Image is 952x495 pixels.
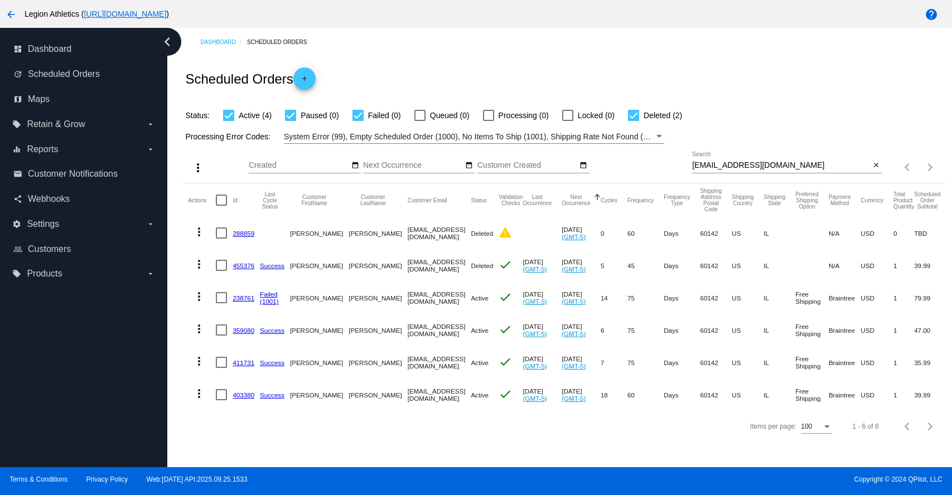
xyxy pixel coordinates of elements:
mat-icon: more_vert [192,290,206,303]
mat-cell: [DATE] [562,314,601,346]
mat-cell: [PERSON_NAME] [349,249,407,282]
mat-header-cell: Total Product Quantity [893,183,914,217]
mat-cell: 35.99 [914,346,950,378]
mat-icon: more_vert [192,387,206,400]
button: Change sorting for LastProcessingCycleId [260,191,280,210]
mat-cell: [PERSON_NAME] [290,378,349,411]
span: Scheduled Orders [28,69,100,79]
mat-cell: 79.99 [914,282,950,314]
mat-cell: IL [763,346,795,378]
span: Active [471,391,489,399]
i: arrow_drop_down [146,269,155,278]
i: people_outline [13,245,22,254]
mat-icon: more_vert [191,161,205,174]
mat-select: Items per page: [801,423,832,431]
mat-cell: USD [861,249,893,282]
button: Change sorting for ShippingPostcode [700,188,722,212]
i: arrow_drop_down [146,220,155,229]
a: (GMT-5) [523,265,547,273]
span: Deleted [471,262,493,269]
mat-cell: [PERSON_NAME] [290,217,349,249]
mat-cell: Days [664,378,700,411]
mat-cell: 60 [627,217,664,249]
a: (GMT-5) [562,265,586,273]
mat-cell: USD [861,282,893,314]
mat-cell: US [732,249,763,282]
mat-cell: Days [664,217,700,249]
button: Change sorting for ShippingState [763,194,785,206]
i: local_offer [12,269,21,278]
mat-cell: Braintree [829,314,861,346]
mat-cell: Days [664,249,700,282]
mat-cell: US [732,282,763,314]
i: map [13,95,22,104]
mat-cell: 60142 [700,249,732,282]
mat-cell: IL [763,378,795,411]
i: dashboard [13,45,22,54]
mat-cell: US [732,346,763,378]
mat-cell: 18 [601,378,627,411]
a: [URL][DOMAIN_NAME] [84,9,167,18]
mat-cell: IL [763,314,795,346]
a: people_outline Customers [13,240,155,258]
button: Change sorting for Subtotal [914,191,940,210]
a: (GMT-5) [523,298,547,305]
div: 1 - 6 of 6 [852,423,878,430]
a: Success [260,327,284,334]
mat-cell: [EMAIL_ADDRESS][DOMAIN_NAME] [408,282,471,314]
mat-cell: Days [664,282,700,314]
button: Next page [919,156,941,178]
h2: Scheduled Orders [185,67,315,90]
button: Change sorting for CustomerEmail [408,197,447,203]
button: Change sorting for Cycles [601,197,617,203]
mat-cell: [PERSON_NAME] [290,314,349,346]
mat-cell: 0 [893,217,914,249]
mat-cell: 60 [627,378,664,411]
span: Processing Error Codes: [185,132,270,141]
mat-cell: 60142 [700,314,732,346]
mat-cell: TBD [914,217,950,249]
i: settings [12,220,21,229]
mat-icon: check [499,387,512,401]
mat-icon: more_vert [192,258,206,271]
button: Change sorting for Status [471,197,486,203]
mat-cell: 1 [893,346,914,378]
mat-cell: US [732,378,763,411]
mat-cell: [DATE] [523,249,562,282]
span: Locked (0) [578,109,615,122]
mat-cell: Braintree [829,378,861,411]
a: Terms & Conditions [9,475,67,483]
button: Change sorting for PaymentMethod.Type [829,194,850,206]
mat-icon: add [298,75,311,88]
mat-cell: 39.99 [914,378,950,411]
i: arrow_drop_down [146,145,155,154]
span: Copyright © 2024 QPilot, LLC [486,475,943,483]
a: (GMT-5) [562,330,586,337]
mat-icon: check [499,258,512,271]
a: Dashboard [200,33,247,51]
a: dashboard Dashboard [13,40,155,58]
mat-cell: [PERSON_NAME] [349,282,407,314]
i: arrow_drop_down [146,120,155,129]
button: Change sorting for NextOccurrenceUtc [562,194,591,206]
mat-cell: 1 [893,314,914,346]
mat-cell: IL [763,282,795,314]
mat-cell: [DATE] [562,378,601,411]
button: Change sorting for CurrencyIso [861,197,883,203]
mat-cell: 45 [627,249,664,282]
mat-cell: [EMAIL_ADDRESS][DOMAIN_NAME] [408,378,471,411]
mat-cell: USD [861,378,893,411]
mat-cell: [PERSON_NAME] [349,217,407,249]
span: Processing (0) [499,109,549,122]
mat-cell: 75 [627,282,664,314]
mat-cell: N/A [829,249,861,282]
mat-cell: Free Shipping [795,346,829,378]
mat-cell: Days [664,314,700,346]
mat-cell: 60142 [700,217,732,249]
mat-cell: [DATE] [523,346,562,378]
input: Next Occurrence [363,161,463,170]
button: Next page [919,415,941,438]
mat-header-cell: Validation Checks [499,183,523,217]
i: email [13,169,22,178]
span: Failed (0) [368,109,401,122]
